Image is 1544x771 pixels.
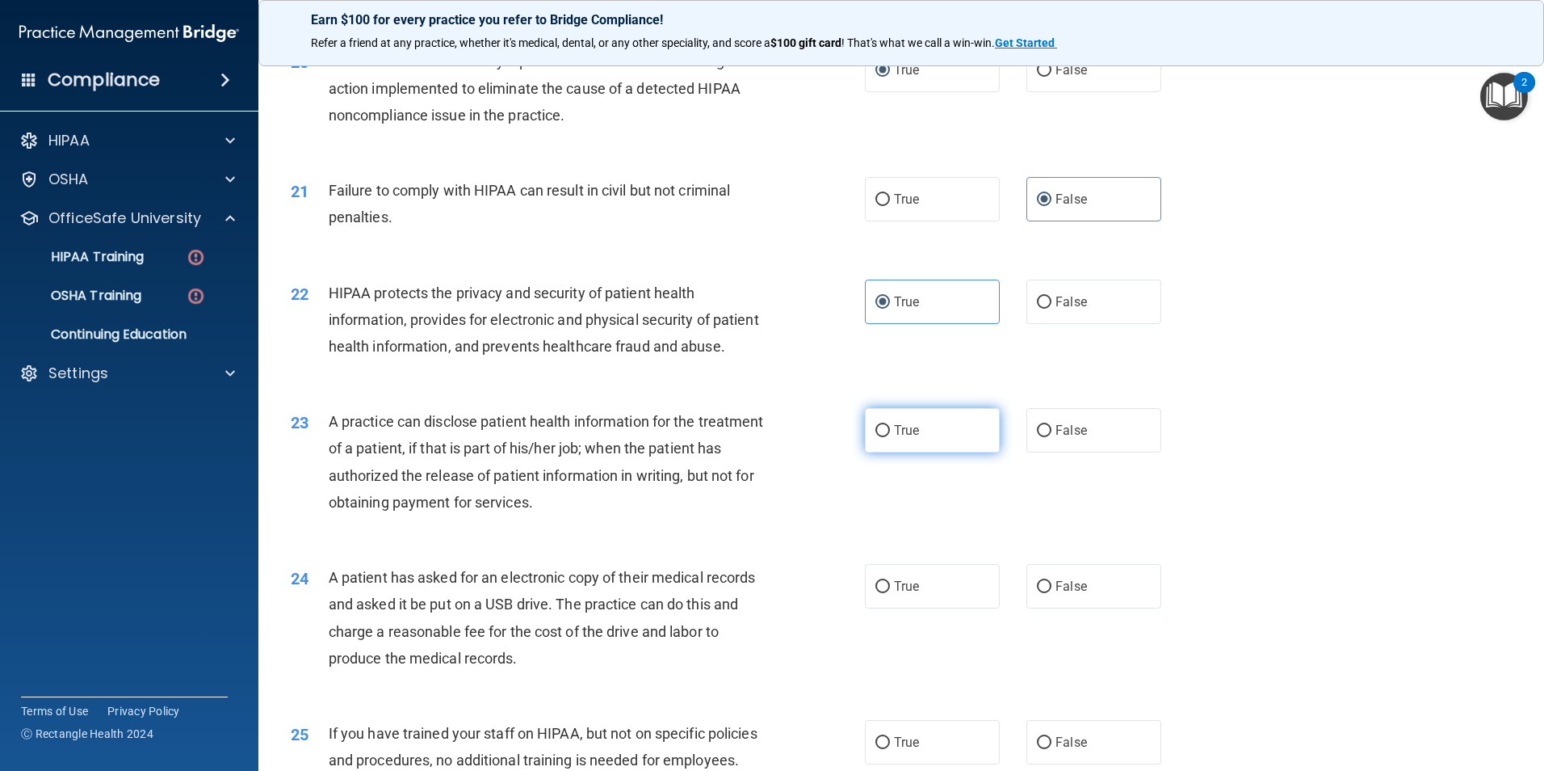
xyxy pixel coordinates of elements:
[329,569,756,667] span: A patient has asked for an electronic copy of their medical records and asked it be put on a USB ...
[1055,735,1087,750] span: False
[19,364,235,383] a: Settings
[875,65,890,77] input: True
[995,36,1055,49] strong: Get Started
[875,425,890,437] input: True
[19,170,235,189] a: OSHA
[1480,73,1528,120] button: Open Resource Center, 2 new notifications
[894,735,919,750] span: True
[1055,423,1087,438] span: False
[291,725,308,744] span: 25
[107,703,180,719] a: Privacy Policy
[10,249,144,265] p: HIPAA Training
[875,194,890,206] input: True
[48,69,160,91] h4: Compliance
[329,284,759,355] span: HIPAA protects the privacy and security of patient health information, provides for electronic an...
[329,53,749,123] span: A Corrective Action Plan by a practice is defined as the change or action implemented to eliminat...
[894,192,919,207] span: True
[48,209,201,228] p: OfficeSafe University
[329,413,764,511] span: A practice can disclose patient health information for the treatment of a patient, if that is par...
[1055,192,1087,207] span: False
[894,579,919,594] span: True
[841,36,995,49] span: ! That's what we call a win-win.
[894,294,919,310] span: True
[894,62,919,78] span: True
[19,209,235,228] a: OfficeSafe University
[329,182,731,225] span: Failure to comply with HIPAA can result in civil but not criminal penalties.
[10,327,231,343] p: Continuing Education
[19,131,235,150] a: HIPAA
[1037,65,1051,77] input: False
[329,725,757,769] span: If you have trained your staff on HIPAA, but not on specific policies and procedures, no addition...
[875,581,890,593] input: True
[770,36,841,49] strong: $100 gift card
[1521,82,1527,103] div: 2
[186,247,206,268] img: danger-circle.6113f641.png
[995,36,1057,49] a: Get Started
[1055,294,1087,310] span: False
[19,17,239,49] img: PMB logo
[311,12,1492,27] p: Earn $100 for every practice you refer to Bridge Compliance!
[291,413,308,432] span: 23
[21,726,153,742] span: Ⓒ Rectangle Health 2024
[48,364,108,383] p: Settings
[291,182,308,201] span: 21
[875,737,890,749] input: True
[1037,581,1051,593] input: False
[1055,579,1087,594] span: False
[291,569,308,588] span: 24
[311,36,770,49] span: Refer a friend at any practice, whether it's medical, dental, or any other speciality, and score a
[21,703,88,719] a: Terms of Use
[186,286,206,306] img: danger-circle.6113f641.png
[894,423,919,438] span: True
[10,288,141,304] p: OSHA Training
[1037,297,1051,309] input: False
[48,170,89,189] p: OSHA
[1055,62,1087,78] span: False
[1037,194,1051,206] input: False
[1037,737,1051,749] input: False
[48,131,90,150] p: HIPAA
[1037,425,1051,437] input: False
[291,284,308,304] span: 22
[875,297,890,309] input: True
